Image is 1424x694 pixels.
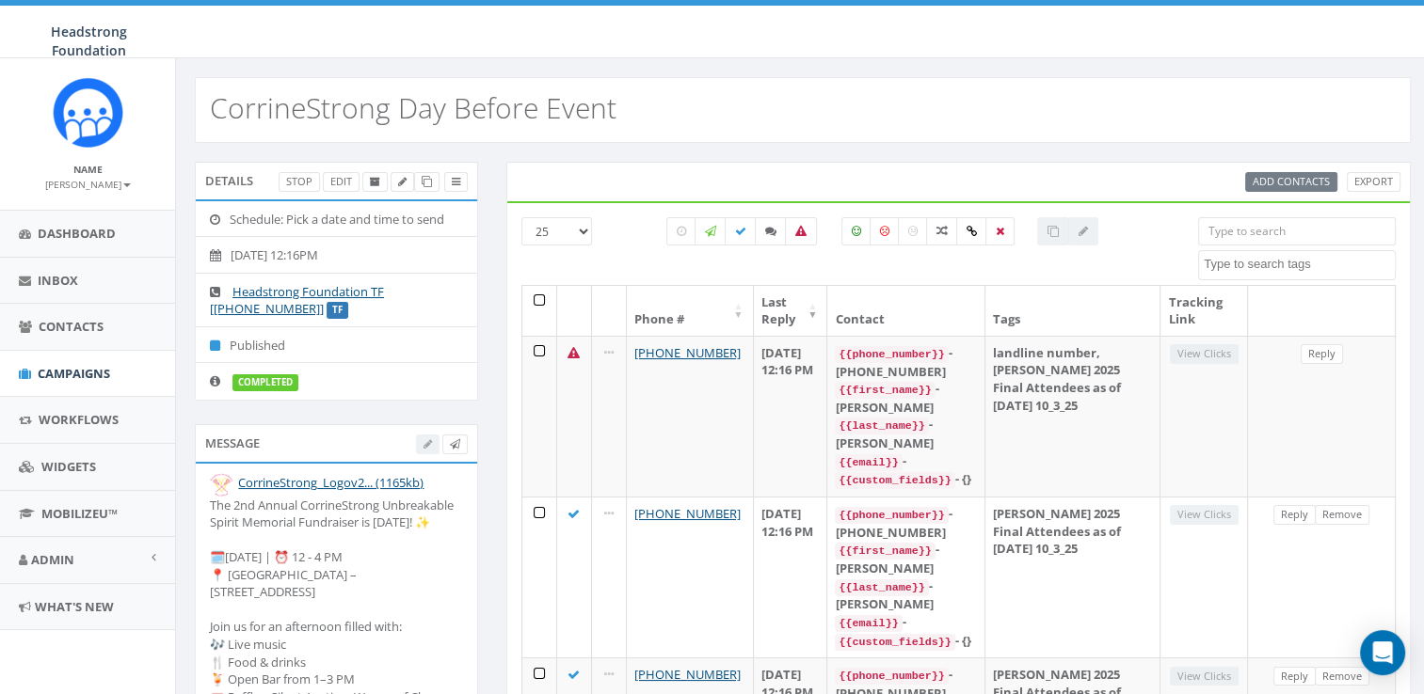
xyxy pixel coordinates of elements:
label: Mixed [926,217,958,245]
label: completed [232,374,298,391]
label: Pending [666,217,696,245]
span: Clone Campaign [422,174,432,188]
td: landline number, [PERSON_NAME] 2025 Final Attendees as of [DATE] 10_3_25 [985,336,1160,497]
input: Type to search [1198,217,1396,245]
li: Schedule: Pick a date and time to send [196,201,477,238]
td: [DATE] 12:16 PM [754,497,828,657]
code: {{email}} [835,454,902,471]
div: - {} [835,632,977,651]
code: {{custom_fields}} [835,472,954,489]
span: Headstrong Foundation [51,23,127,59]
a: Headstrong Foundation TF [[PHONE_NUMBER]] [210,283,384,318]
label: Bounced [785,217,817,245]
div: - [PERSON_NAME] [835,541,977,576]
div: - {} [835,470,977,489]
div: - [PHONE_NUMBER] [835,344,977,380]
div: Details [195,162,478,199]
span: Workflows [39,411,119,428]
span: Contacts [39,318,104,335]
span: View Campaign Delivery Statistics [452,174,460,188]
div: - [PERSON_NAME] [835,380,977,416]
th: Tracking Link [1160,286,1248,336]
h2: CorrineStrong Day Before Event [210,92,616,123]
small: [PERSON_NAME] [45,178,131,191]
li: [DATE] 12:16PM [196,236,477,274]
code: {{last_name}} [835,579,928,596]
small: Name [73,163,103,176]
code: {{last_name}} [835,418,928,434]
a: CorrineStrong_Logov2... (1165kb) [238,474,424,491]
th: Phone #: activate to sort column ascending [627,286,754,336]
label: Link Clicked [956,217,987,245]
label: Sending [695,217,727,245]
label: TF [327,302,348,319]
code: {{phone_number}} [835,507,948,524]
span: What's New [35,598,114,615]
th: Tags [985,286,1160,336]
i: Schedule: Pick a date and time to send [210,213,230,226]
span: Archive Campaign [370,174,380,188]
a: [PHONE_NUMBER] [634,505,741,522]
a: [PHONE_NUMBER] [634,666,741,683]
code: {{custom_fields}} [835,634,954,651]
label: Negative [870,217,900,245]
span: Admin [31,551,74,568]
div: - [PERSON_NAME] [835,577,977,613]
label: Neutral [898,217,928,245]
a: Stop [279,172,320,192]
li: Published [196,326,477,364]
code: {{phone_number}} [835,346,948,363]
span: Campaigns [38,365,110,382]
label: Removed [985,217,1015,245]
a: Edit [323,172,360,192]
div: Message [195,424,478,462]
td: [DATE] 12:16 PM [754,336,828,497]
th: Last Reply: activate to sort column ascending [754,286,828,336]
div: - [835,613,977,632]
span: Send Test Message [450,436,460,450]
div: - [PHONE_NUMBER] [835,505,977,541]
span: Dashboard [38,225,116,242]
span: Widgets [41,458,96,475]
code: {{first_name}} [835,543,935,560]
textarea: Search [1204,256,1395,273]
a: Reply [1301,344,1343,364]
code: {{first_name}} [835,382,935,399]
a: Remove [1315,505,1369,525]
div: - [PERSON_NAME] [835,416,977,451]
a: Export [1347,172,1400,192]
i: Published [210,339,230,352]
div: - [835,452,977,471]
a: Reply [1273,505,1316,525]
th: Contact [827,286,985,336]
a: Reply [1273,667,1316,686]
a: Remove [1315,667,1369,686]
td: [PERSON_NAME] 2025 Final Attendees as of [DATE] 10_3_25 [985,497,1160,657]
a: [PERSON_NAME] [45,175,131,192]
code: {{email}} [835,615,902,632]
label: Replied [755,217,787,245]
span: MobilizeU™ [41,505,118,522]
span: Edit Campaign Title [398,174,407,188]
a: [PHONE_NUMBER] [634,344,741,361]
span: Inbox [38,272,78,289]
label: Positive [841,217,872,245]
img: Rally_platform_Icon_1.png [53,77,123,148]
label: Delivered [725,217,757,245]
div: Open Intercom Messenger [1360,630,1405,675]
code: {{phone_number}} [835,668,948,685]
